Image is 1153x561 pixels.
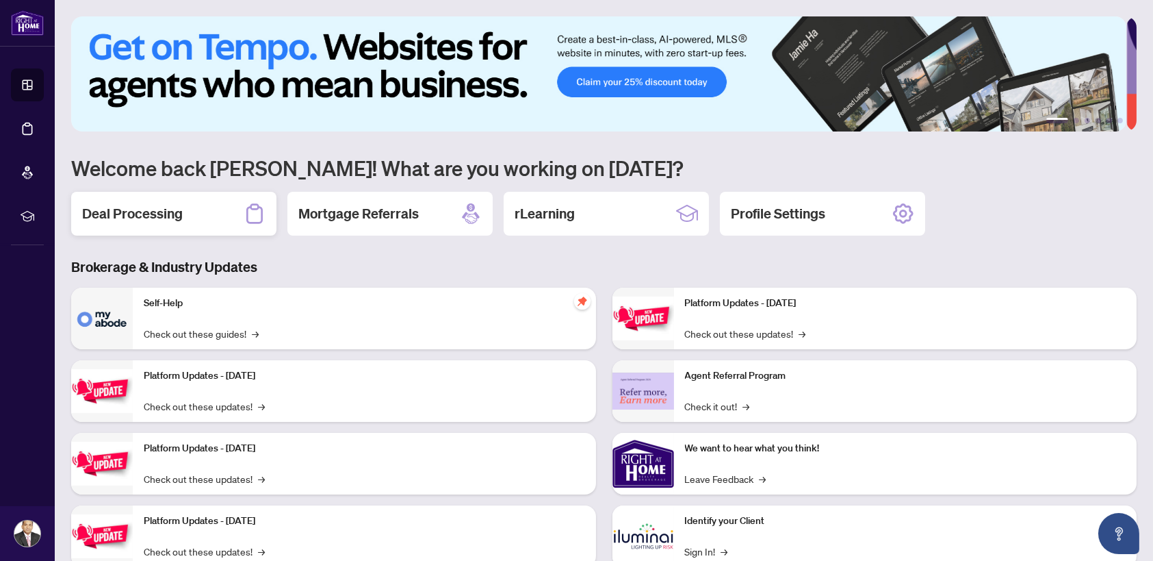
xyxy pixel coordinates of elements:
[685,296,1126,311] p: Platform Updates - [DATE]
[71,369,133,412] img: Platform Updates - September 16, 2025
[1046,118,1068,123] button: 1
[71,288,133,349] img: Self-Help
[685,514,1126,529] p: Identify your Client
[144,514,585,529] p: Platform Updates - [DATE]
[258,399,265,414] span: →
[258,544,265,559] span: →
[11,10,44,36] img: logo
[1096,118,1101,123] button: 4
[685,441,1126,456] p: We want to hear what you think!
[685,399,750,414] a: Check it out!→
[760,471,766,486] span: →
[258,471,265,486] span: →
[685,544,728,559] a: Sign In!→
[685,471,766,486] a: Leave Feedback→
[685,369,1126,384] p: Agent Referral Program
[1098,513,1139,554] button: Open asap
[144,369,585,384] p: Platform Updates - [DATE]
[71,442,133,485] img: Platform Updates - July 21, 2025
[82,204,183,223] h2: Deal Processing
[144,296,585,311] p: Self-Help
[1106,118,1112,123] button: 5
[574,293,591,310] span: pushpin
[1074,118,1079,123] button: 2
[612,297,674,340] img: Platform Updates - June 23, 2025
[731,204,825,223] h2: Profile Settings
[71,155,1137,181] h1: Welcome back [PERSON_NAME]! What are you working on [DATE]?
[144,441,585,456] p: Platform Updates - [DATE]
[721,544,728,559] span: →
[144,399,265,414] a: Check out these updates!→
[298,204,419,223] h2: Mortgage Referrals
[612,433,674,495] img: We want to hear what you think!
[515,204,575,223] h2: rLearning
[743,399,750,414] span: →
[1085,118,1090,123] button: 3
[71,258,1137,277] h3: Brokerage & Industry Updates
[1117,118,1123,123] button: 6
[612,373,674,410] img: Agent Referral Program
[14,521,40,547] img: Profile Icon
[144,544,265,559] a: Check out these updates!→
[685,326,806,341] a: Check out these updates!→
[799,326,806,341] span: →
[71,514,133,558] img: Platform Updates - July 8, 2025
[71,16,1126,132] img: Slide 0
[144,326,259,341] a: Check out these guides!→
[252,326,259,341] span: →
[144,471,265,486] a: Check out these updates!→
